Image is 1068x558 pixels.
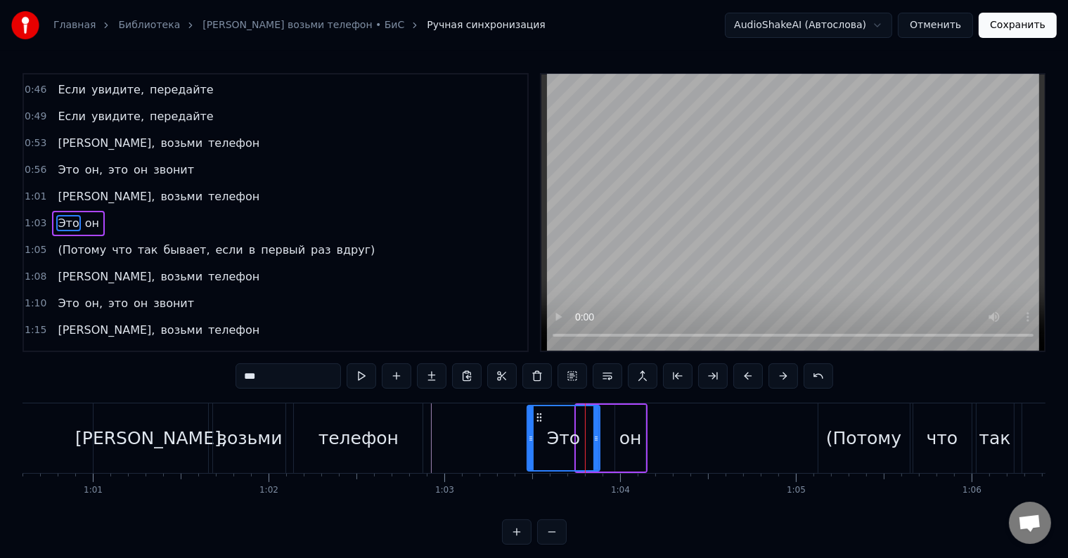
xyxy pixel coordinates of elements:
span: Если [56,82,87,98]
span: телефон [207,322,261,338]
span: он [132,295,149,311]
span: 1:18 [25,350,46,364]
span: так [136,242,160,258]
div: Открытый чат [1009,502,1051,544]
span: 0:49 [25,110,46,124]
span: он [132,162,149,178]
span: 1:05 [25,243,46,257]
span: он, [84,295,104,311]
span: увидите, [90,108,146,124]
span: звонит [152,162,195,178]
div: Это [547,425,580,452]
span: Ручная синхронизация [427,18,546,32]
span: телефон [207,268,261,285]
button: Отменить [898,13,973,38]
span: возьми [159,322,204,338]
span: Это [56,162,80,178]
span: возьми [159,135,204,151]
span: 1:10 [25,297,46,311]
div: [PERSON_NAME], [75,425,227,452]
span: (Потому [56,242,108,258]
span: [PERSON_NAME], [56,268,156,285]
span: передайте [148,82,215,98]
span: Если [56,108,87,124]
span: 1:08 [25,270,46,284]
div: что [927,425,958,452]
span: передайте [148,108,215,124]
div: 1:03 [435,485,454,496]
span: он [84,215,101,231]
span: [PERSON_NAME], [56,188,156,205]
div: телефон [319,425,399,452]
span: раз [309,242,332,258]
span: Это [56,215,80,231]
span: увидите, [90,82,146,98]
a: [PERSON_NAME] возьми телефон • БиС [202,18,404,32]
span: в [247,242,257,258]
div: он [619,425,642,452]
span: это [107,162,129,178]
span: первый [259,242,307,258]
span: что [110,242,134,258]
span: телефон [207,188,261,205]
span: это [107,295,129,311]
div: 1:04 [611,485,630,496]
span: Это [56,295,80,311]
div: 1:05 [787,485,806,496]
span: 0:56 [25,163,46,177]
nav: breadcrumb [53,18,546,32]
span: 1:15 [25,323,46,337]
a: Главная [53,18,96,32]
span: [PERSON_NAME], [56,322,156,338]
span: телефон [207,135,261,151]
span: вдруг) [335,242,377,258]
button: Сохранить [979,13,1057,38]
span: звонит [152,295,195,311]
span: бывает, [162,242,212,258]
span: [PERSON_NAME], [56,135,156,151]
div: так [979,425,1011,452]
span: 1:03 [25,216,46,231]
span: 0:53 [25,136,46,150]
div: 1:06 [963,485,982,496]
span: он [84,349,101,365]
span: 1:01 [25,190,46,204]
span: он, [84,162,104,178]
span: возьми [159,268,204,285]
span: возьми [159,188,204,205]
div: (Потому [826,425,901,452]
div: возьми [217,425,282,452]
span: 0:46 [25,83,46,97]
img: youka [11,11,39,39]
div: 1:01 [84,485,103,496]
span: если [214,242,245,258]
span: Это [56,349,80,365]
a: Библиотека [118,18,180,32]
div: 1:02 [259,485,278,496]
